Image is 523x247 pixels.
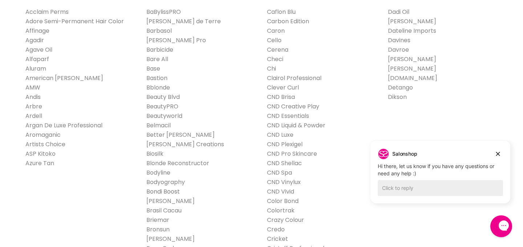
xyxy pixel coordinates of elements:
[388,27,436,35] a: Dateline Imports
[388,45,409,54] a: Davroe
[146,55,168,63] a: Bare All
[267,168,292,177] a: CND Spa
[388,83,413,92] a: Detango
[146,216,169,224] a: Briemar
[146,131,215,139] a: Better [PERSON_NAME]
[267,93,295,101] a: CND Brisa
[146,159,209,167] a: Blonde Reconstructor
[146,235,195,243] a: [PERSON_NAME]
[267,225,285,234] a: Credo
[25,74,103,82] a: American [PERSON_NAME]
[267,159,302,167] a: CND Shellac
[146,168,170,177] a: Bodyline
[25,102,42,111] a: Arbre
[146,27,172,35] a: Barbasol
[146,206,182,215] a: Brasil Cacau
[388,17,436,25] a: [PERSON_NAME]
[146,140,224,148] a: [PERSON_NAME] Creations
[267,112,309,120] a: CND Essentials
[267,140,303,148] a: CND Plexigel
[365,140,516,214] iframe: Gorgias live chat campaigns
[25,112,42,120] a: Ardell
[25,55,49,63] a: Alfaparf
[388,74,437,82] a: [DOMAIN_NAME]
[267,83,299,92] a: Clever Curl
[487,213,516,240] iframe: Gorgias live chat messenger
[146,197,195,205] a: [PERSON_NAME]
[146,93,180,101] a: Beauty Blvd
[25,150,56,158] a: ASP Kitoko
[146,64,160,73] a: Base
[25,17,124,25] a: Adore Semi-Permanent Hair Color
[25,36,44,44] a: Agadir
[25,131,61,139] a: Aromaganic
[25,159,54,167] a: Azure Tan
[146,8,181,16] a: BaBylissPRO
[267,45,288,54] a: Cerena
[267,178,301,186] a: CND Vinylux
[146,112,182,120] a: Beautyworld
[267,102,319,111] a: CND Creative Play
[146,45,173,54] a: Barbicide
[146,17,221,25] a: [PERSON_NAME] de Terre
[267,131,293,139] a: CND Luxe
[267,121,325,130] a: CND Liquid & Powder
[388,64,436,73] a: [PERSON_NAME]
[146,74,167,82] a: Bastion
[25,83,40,92] a: AMW
[267,187,294,196] a: CND Vivid
[267,150,317,158] a: CND Pro Skincare
[267,8,296,16] a: Caflon Blu
[25,140,65,148] a: Artists Choice
[267,216,304,224] a: Crazy Colour
[146,36,206,44] a: [PERSON_NAME] Pro
[146,178,185,186] a: Bodyography
[267,55,283,63] a: Checi
[267,197,299,205] a: Color Bond
[388,55,436,63] a: [PERSON_NAME]
[25,27,49,35] a: Affinage
[388,93,407,101] a: Dikson
[267,74,321,82] a: Clairol Professional
[25,8,69,16] a: Acclaim Perms
[267,64,276,73] a: Chi
[146,187,180,196] a: Bondi Boost
[25,93,41,101] a: Andis
[25,121,102,130] a: Argan De Luxe Professional
[388,8,409,16] a: Dadi Oil
[388,36,410,44] a: Davines
[267,206,295,215] a: Colortrak
[146,83,170,92] a: Bblonde
[267,235,288,243] a: Cricket
[25,64,46,73] a: Aluram
[267,36,281,44] a: Cello
[25,45,52,54] a: Agave Oil
[146,121,171,130] a: Belmacil
[267,27,285,35] a: Caron
[146,102,178,111] a: BeautyPRO
[267,17,309,25] a: Carbon Edition
[146,225,170,234] a: Bronsun
[146,150,163,158] a: Biosilk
